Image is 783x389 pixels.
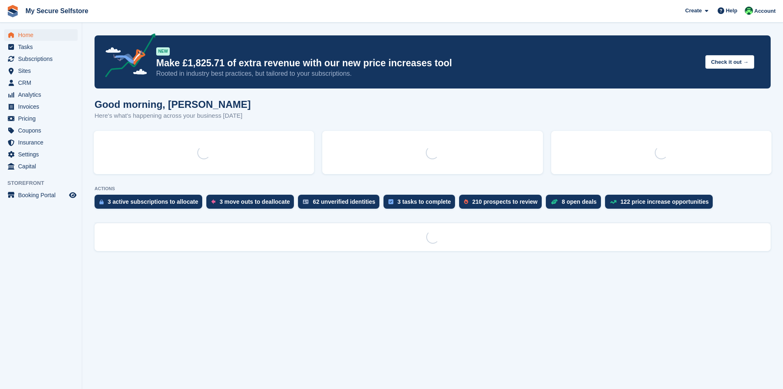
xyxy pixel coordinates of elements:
[610,200,617,204] img: price_increase_opportunities-93ffe204e8149a01c8c9dc8f82e8f89637d9d84a8eef4429ea346261dce0b2c0.svg
[562,198,597,205] div: 8 open deals
[685,7,702,15] span: Create
[388,199,393,204] img: task-75834270c22a3079a89374b754ae025e5fb1db73e45f91037f5363f120a921f8.svg
[303,199,309,204] img: verify_identity-adf6edd0f0f0b5bbfe63781bf79b02c33cf7c696d77639b501bdc392416b5a36.svg
[206,195,298,213] a: 3 move outs to deallocate
[605,195,717,213] a: 122 price increase opportunities
[95,111,251,121] p: Here's what's happening across your business [DATE]
[4,101,78,112] a: menu
[4,89,78,100] a: menu
[4,77,78,89] a: menu
[754,7,776,15] span: Account
[95,195,206,213] a: 3 active subscriptions to allocate
[219,198,290,205] div: 3 move outs to deallocate
[7,5,19,17] img: stora-icon-8386f47178a22dfd0bd8f6a31ec36ba5ce8667c1dd55bd0f319d3a0aa187defe.svg
[7,179,82,187] span: Storefront
[18,77,67,89] span: CRM
[18,53,67,65] span: Subscriptions
[95,99,251,110] h1: Good morning, [PERSON_NAME]
[546,195,605,213] a: 8 open deals
[4,53,78,65] a: menu
[745,7,753,15] img: Vickie Wedge
[298,195,383,213] a: 62 unverified identities
[4,125,78,136] a: menu
[18,101,67,112] span: Invoices
[18,161,67,172] span: Capital
[18,113,67,124] span: Pricing
[98,33,156,80] img: price-adjustments-announcement-icon-8257ccfd72463d97f412b2fc003d46551f7dbcb40ab6d574587a9cd5c0d94...
[18,41,67,53] span: Tasks
[459,195,546,213] a: 210 prospects to review
[156,69,699,78] p: Rooted in industry best practices, but tailored to your subscriptions.
[68,190,78,200] a: Preview store
[4,113,78,124] a: menu
[18,189,67,201] span: Booking Portal
[108,198,198,205] div: 3 active subscriptions to allocate
[99,199,104,205] img: active_subscription_to_allocate_icon-d502201f5373d7db506a760aba3b589e785aa758c864c3986d89f69b8ff3...
[156,57,699,69] p: Make £1,825.71 of extra revenue with our new price increases tool
[156,47,170,56] div: NEW
[472,198,538,205] div: 210 prospects to review
[397,198,451,205] div: 3 tasks to complete
[211,199,215,204] img: move_outs_to_deallocate_icon-f764333ba52eb49d3ac5e1228854f67142a1ed5810a6f6cc68b1a99e826820c5.svg
[4,189,78,201] a: menu
[4,137,78,148] a: menu
[18,137,67,148] span: Insurance
[18,125,67,136] span: Coupons
[18,149,67,160] span: Settings
[726,7,737,15] span: Help
[705,55,754,69] button: Check it out →
[18,89,67,100] span: Analytics
[4,29,78,41] a: menu
[18,29,67,41] span: Home
[4,161,78,172] a: menu
[4,41,78,53] a: menu
[18,65,67,77] span: Sites
[551,199,558,205] img: deal-1b604bf984904fb50ccaf53a9ad4b4a5d6e5aea283cecdc64d6e3604feb123c2.svg
[621,198,709,205] div: 122 price increase opportunities
[464,199,468,204] img: prospect-51fa495bee0391a8d652442698ab0144808aea92771e9ea1ae160a38d050c398.svg
[95,186,771,191] p: ACTIONS
[383,195,459,213] a: 3 tasks to complete
[22,4,92,18] a: My Secure Selfstore
[4,149,78,160] a: menu
[313,198,375,205] div: 62 unverified identities
[4,65,78,77] a: menu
